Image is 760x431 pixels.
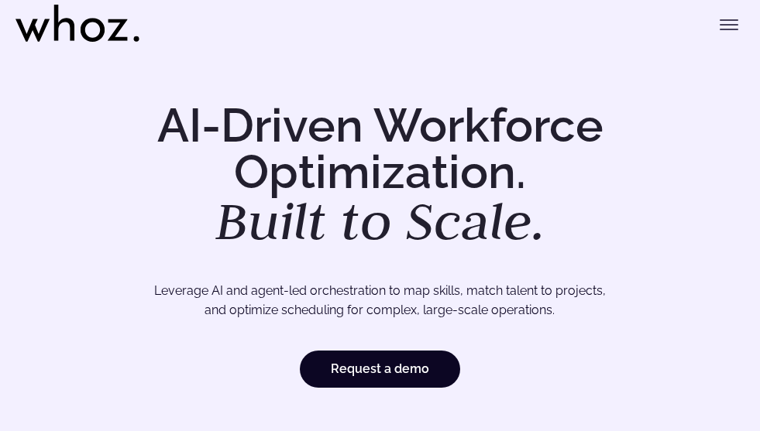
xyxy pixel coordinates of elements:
h1: AI-Driven Workforce Optimization. [31,102,729,248]
a: Request a demo [300,351,460,388]
iframe: Chatbot [658,329,738,409]
button: Toggle menu [714,9,745,40]
p: Leverage AI and agent-led orchestration to map skills, match talent to projects, and optimize sch... [66,281,694,320]
em: Built to Scale. [215,186,545,255]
